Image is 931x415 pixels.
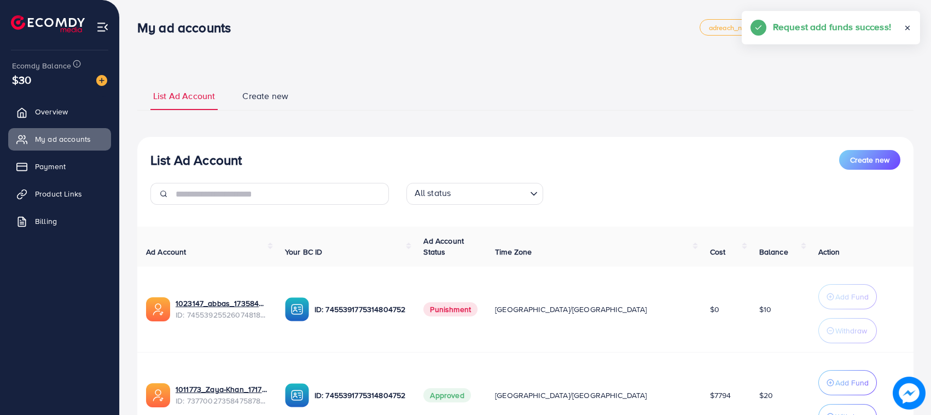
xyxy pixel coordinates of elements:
a: Billing [8,210,111,232]
span: $0 [710,304,719,315]
span: Ad Account [146,246,187,257]
span: Approved [423,388,470,402]
a: adreach_new_package [700,19,792,36]
img: logo [11,15,85,32]
button: Withdraw [818,318,877,343]
span: $30 [12,72,31,88]
img: ic-ba-acc.ded83a64.svg [285,297,309,321]
span: Your BC ID [285,246,323,257]
span: Ad Account Status [423,235,464,257]
input: Search for option [454,185,525,202]
span: Overview [35,106,68,117]
span: Payment [35,161,66,172]
span: [GEOGRAPHIC_DATA]/[GEOGRAPHIC_DATA] [495,304,647,315]
button: Add Fund [818,284,877,309]
a: Overview [8,101,111,123]
span: Ecomdy Balance [12,60,71,71]
h3: List Ad Account [150,152,242,168]
img: menu [96,21,109,33]
span: $20 [759,390,773,401]
span: ID: 7377002735847587841 [176,395,267,406]
img: image [96,75,107,86]
img: image [893,377,926,410]
a: My ad accounts [8,128,111,150]
span: Punishment [423,302,478,316]
a: Payment [8,155,111,177]
a: 1011773_Zaya-Khan_1717592302951 [176,384,267,395]
a: Product Links [8,183,111,205]
span: ID: 7455392552607481857 [176,309,267,320]
p: ID: 7455391775314804752 [315,389,406,402]
span: Time Zone [495,246,532,257]
span: [GEOGRAPHIC_DATA]/[GEOGRAPHIC_DATA] [495,390,647,401]
img: ic-ba-acc.ded83a64.svg [285,383,309,407]
p: ID: 7455391775314804752 [315,303,406,316]
h3: My ad accounts [137,20,240,36]
span: $7794 [710,390,731,401]
span: Product Links [35,188,82,199]
span: Cost [710,246,726,257]
div: Search for option [406,183,543,205]
button: Add Fund [818,370,877,395]
img: ic-ads-acc.e4c84228.svg [146,297,170,321]
span: My ad accounts [35,134,91,145]
h5: Request add funds success! [773,20,891,34]
span: $10 [759,304,771,315]
span: Balance [759,246,788,257]
span: Create new [242,90,288,102]
img: ic-ads-acc.e4c84228.svg [146,383,170,407]
p: Add Fund [835,376,869,389]
div: <span class='underline'>1023147_abbas_1735843853887</span></br>7455392552607481857 [176,298,267,320]
span: adreach_new_package [709,24,782,31]
span: Billing [35,216,57,227]
p: Withdraw [835,324,867,337]
span: All status [412,185,453,202]
span: List Ad Account [153,90,215,102]
button: Create new [839,150,900,170]
div: <span class='underline'>1011773_Zaya-Khan_1717592302951</span></br>7377002735847587841 [176,384,267,406]
span: Create new [850,154,889,165]
a: 1023147_abbas_1735843853887 [176,298,267,309]
span: Action [818,246,840,257]
p: Add Fund [835,290,869,303]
